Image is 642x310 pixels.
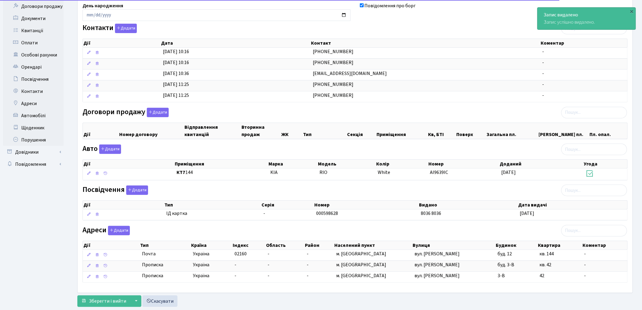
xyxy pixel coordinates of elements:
[261,201,314,209] th: Серія
[177,169,265,176] span: 144
[307,250,309,257] span: -
[3,110,64,122] a: Автомобілі
[561,225,627,237] input: Пошук...
[174,160,268,168] th: Приміщення
[83,2,123,9] label: День народження
[584,250,586,257] span: -
[421,210,441,217] span: 8036 8036
[3,73,64,85] a: Посвідчення
[83,108,169,117] label: Договори продажу
[495,241,538,250] th: Будинок
[3,61,64,73] a: Орендарі
[193,250,230,257] span: Україна
[313,81,353,88] span: [PHONE_NUMBER]
[561,107,627,118] input: Пошук...
[334,241,412,250] th: Населений пункт
[83,201,164,209] th: Дії
[316,210,338,217] span: 000598628
[378,169,390,176] span: White
[518,201,627,209] th: Дата видачі
[119,123,184,139] th: Номер договору
[583,160,628,168] th: Угода
[415,272,460,279] span: вул. [PERSON_NAME]
[106,225,130,235] a: Додати
[589,123,628,139] th: Пл. опал.
[3,25,64,37] a: Квитанції
[542,81,544,88] span: -
[193,272,230,279] span: Україна
[365,2,416,9] label: Повідомлення про борг
[268,272,270,279] span: -
[3,12,64,25] a: Документи
[317,160,376,168] th: Модель
[89,298,126,305] span: Зберегти і вийти
[336,250,386,257] span: м. [GEOGRAPHIC_DATA]
[166,210,258,217] span: ІД картка
[542,92,544,99] span: -
[538,8,636,29] div: Запис успішно видалено.
[320,169,328,176] span: RIO
[415,250,460,257] span: вул. [PERSON_NAME]
[3,122,64,134] a: Щоденник
[263,210,265,217] span: -
[561,185,627,196] input: Пошук...
[83,24,137,33] label: Контакти
[99,145,121,154] button: Авто
[498,250,512,257] span: буд. 12
[428,160,499,168] th: Номер
[126,186,148,195] button: Посвідчення
[142,272,163,279] span: Прописка
[160,39,310,47] th: Дата
[314,201,418,209] th: Номер
[83,123,119,139] th: Дії
[584,261,586,268] span: -
[163,81,189,88] span: [DATE] 11:25
[83,226,130,235] label: Адреси
[412,241,495,250] th: Вулиця
[430,169,448,176] span: AI9639IC
[538,123,589,139] th: [PERSON_NAME] пл.
[415,261,460,268] span: вул. [PERSON_NAME]
[542,59,544,66] span: -
[163,70,189,77] span: [DATE] 10:36
[629,8,635,14] div: ×
[561,144,627,155] input: Пошук...
[142,250,156,257] span: Почта
[268,160,317,168] th: Марка
[376,160,428,168] th: Колір
[281,123,303,139] th: ЖК
[456,123,486,139] th: Поверх
[265,241,305,250] th: Область
[235,272,236,279] span: -
[3,134,64,146] a: Порушення
[125,185,148,195] a: Додати
[145,107,169,117] a: Додати
[163,48,189,55] span: [DATE] 10:16
[83,186,148,195] label: Посвідчення
[3,158,64,170] a: Повідомлення
[540,39,627,47] th: Коментар
[303,123,347,139] th: Тип
[307,272,309,279] span: -
[540,261,552,268] span: кв. 42
[540,272,545,279] span: 42
[193,261,230,268] span: Україна
[164,201,261,209] th: Тип
[498,261,514,268] span: буд. 3-В
[347,123,376,139] th: Секція
[3,37,64,49] a: Оплати
[108,226,130,235] button: Адреси
[98,144,121,154] a: Додати
[3,49,64,61] a: Особові рахунки
[544,12,578,18] strong: Запис видалено
[184,123,241,139] th: Відправлення квитанцій
[268,250,270,257] span: -
[77,295,130,307] button: Зберегти і вийти
[427,123,456,139] th: Кв, БТІ
[584,272,586,279] span: -
[83,145,121,154] label: Авто
[147,108,169,117] button: Договори продажу
[191,241,232,250] th: Країна
[83,160,174,168] th: Дії
[177,169,185,176] b: КТ7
